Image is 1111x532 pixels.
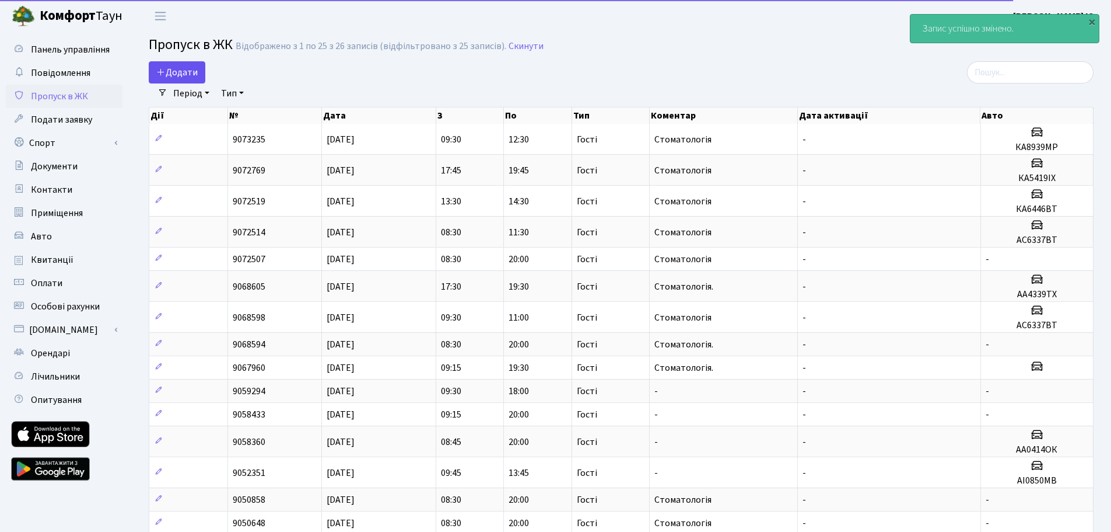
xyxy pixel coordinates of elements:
span: Приміщення [31,207,83,220]
th: Дії [149,107,228,124]
span: 9068594 [233,338,265,351]
span: [DATE] [327,385,355,398]
span: - [802,467,806,479]
th: Коментар [650,107,798,124]
span: 08:30 [441,493,461,506]
a: Подати заявку [6,108,122,131]
span: - [802,436,806,448]
span: 08:30 [441,338,461,351]
span: - [654,467,658,479]
th: Авто [980,107,1094,124]
th: Тип [572,107,649,124]
span: 9050648 [233,517,265,530]
span: 08:30 [441,226,461,239]
span: Стоматологія [654,226,712,239]
span: - [802,408,806,421]
img: logo.png [12,5,35,28]
a: Документи [6,155,122,178]
h5: АА0414ОК [986,444,1088,455]
a: Пропуск в ЖК [6,85,122,108]
th: Дата [322,107,436,124]
span: Стоматологія. [654,280,713,293]
span: Гості [577,166,597,175]
span: - [802,338,806,351]
span: Квитанції [31,253,73,266]
span: [DATE] [327,467,355,479]
a: [DOMAIN_NAME] [6,318,122,342]
th: Дата активації [798,107,980,124]
span: Повідомлення [31,67,90,79]
span: 9072519 [233,195,265,208]
a: Додати [149,61,205,84]
a: Повідомлення [6,61,122,85]
span: 9072514 [233,226,265,239]
span: 17:30 [441,280,461,293]
span: [DATE] [327,408,355,421]
span: 19:30 [509,280,529,293]
span: 14:30 [509,195,529,208]
span: 19:30 [509,361,529,374]
span: 9050858 [233,493,265,506]
span: [DATE] [327,195,355,208]
a: Лічильники [6,365,122,388]
span: [DATE] [327,280,355,293]
div: Запис успішно змінено. [910,15,1099,43]
span: Стоматологія [654,195,712,208]
span: Орендарі [31,347,70,360]
h5: АС6337ВТ [986,235,1088,246]
span: - [802,133,806,146]
span: [DATE] [327,338,355,351]
span: 09:30 [441,311,461,324]
span: 08:45 [441,436,461,448]
a: Авто [6,225,122,248]
span: 9068605 [233,280,265,293]
span: Стоматологія [654,133,712,146]
span: Гості [577,197,597,206]
div: Відображено з 1 по 25 з 26 записів (відфільтровано з 25 записів). [236,41,506,52]
span: [DATE] [327,493,355,506]
span: 17:45 [441,164,461,177]
a: Спорт [6,131,122,155]
span: Пропуск в ЖК [149,34,233,55]
span: 20:00 [509,338,529,351]
span: 11:00 [509,311,529,324]
a: Квитанції [6,248,122,272]
a: [PERSON_NAME] Ю. [1013,9,1097,23]
span: Гості [577,363,597,373]
span: [DATE] [327,517,355,530]
span: 9068598 [233,311,265,324]
a: Контакти [6,178,122,201]
h5: АІ0850МВ [986,475,1088,486]
span: Таун [40,6,122,26]
span: - [654,408,658,421]
span: 9058433 [233,408,265,421]
span: 9067960 [233,361,265,374]
button: Переключити навігацію [146,6,175,26]
th: По [504,107,572,124]
span: - [802,164,806,177]
span: Лічильники [31,370,80,383]
span: - [986,253,989,266]
span: - [802,361,806,374]
span: Гості [577,495,597,505]
span: 9058360 [233,436,265,448]
span: Гості [577,340,597,349]
a: Особові рахунки [6,295,122,318]
span: [DATE] [327,436,355,448]
span: 20:00 [509,517,529,530]
span: Стоматологія [654,253,712,266]
span: Гості [577,387,597,396]
span: - [802,311,806,324]
span: [DATE] [327,133,355,146]
a: Оплати [6,272,122,295]
span: - [986,493,989,506]
a: Опитування [6,388,122,412]
h5: АС6337ВТ [986,320,1088,331]
span: 09:45 [441,467,461,479]
span: - [802,253,806,266]
span: - [802,517,806,530]
span: Особові рахунки [31,300,100,313]
span: 08:30 [441,253,461,266]
span: 13:30 [441,195,461,208]
span: - [654,385,658,398]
